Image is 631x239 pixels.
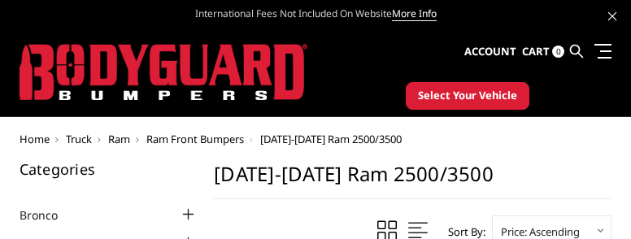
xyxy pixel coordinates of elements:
[522,30,564,74] a: Cart 0
[522,44,550,59] span: Cart
[406,82,529,110] button: Select Your Vehicle
[464,30,516,74] a: Account
[260,132,402,146] span: [DATE]-[DATE] Ram 2500/3500
[20,206,78,224] a: Bronco
[418,88,517,104] span: Select Your Vehicle
[66,132,92,146] a: Truck
[20,162,198,176] h5: Categories
[20,44,307,101] img: BODYGUARD BUMPERS
[146,132,244,146] a: Ram Front Bumpers
[214,162,611,199] h1: [DATE]-[DATE] Ram 2500/3500
[464,44,516,59] span: Account
[108,132,130,146] a: Ram
[20,132,50,146] a: Home
[392,7,437,21] a: More Info
[552,46,564,58] span: 0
